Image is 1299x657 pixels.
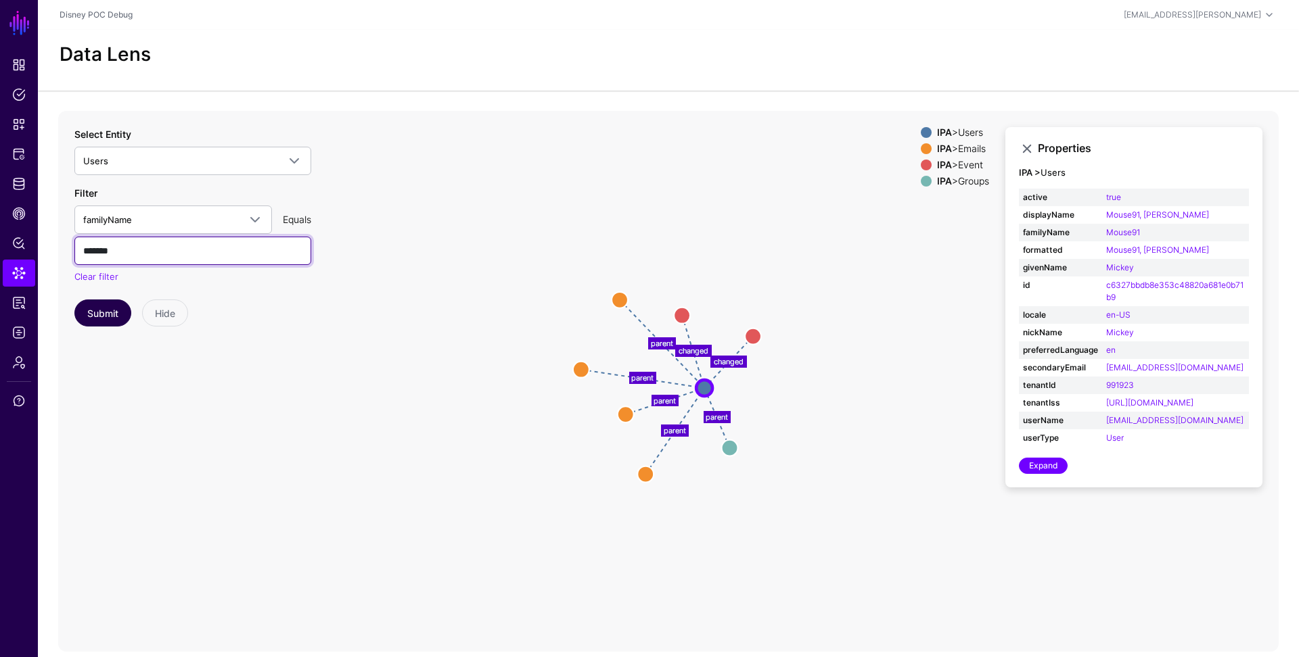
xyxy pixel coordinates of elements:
[1023,414,1098,427] strong: userName
[937,159,952,170] strong: IPA
[12,207,26,220] span: CAEP Hub
[12,237,26,250] span: Policy Lens
[3,289,35,316] a: Reports
[706,412,728,422] text: parent
[1106,245,1209,255] a: Mouse91, [PERSON_NAME]
[1023,244,1098,256] strong: formatted
[83,155,108,166] span: Users
[74,186,97,200] label: Filter
[934,160,992,170] div: > Event
[1023,191,1098,203] strong: active
[1038,142,1249,155] h3: Properties
[142,299,188,326] button: Hide
[1106,327,1134,337] a: Mickey
[3,200,35,227] a: CAEP Hub
[3,349,35,376] a: Admin
[1106,433,1124,443] a: User
[74,299,131,326] button: Submit
[1023,397,1098,409] strong: tenantIss
[937,143,952,154] strong: IPA
[8,8,31,38] a: SGNL
[651,339,673,348] text: parent
[1106,397,1193,408] a: [URL][DOMAIN_NAME]
[937,126,952,138] strong: IPA
[3,260,35,287] a: Data Lens
[1106,280,1244,302] a: c6327bbdb8e353c48820a681e0b71b9
[664,425,686,435] text: parent
[12,147,26,161] span: Protected Systems
[74,271,118,282] a: Clear filter
[934,176,992,187] div: > Groups
[1023,344,1098,356] strong: preferredLanguage
[83,214,132,225] span: familyName
[631,373,654,383] text: parent
[1106,210,1209,220] a: Mouse91, [PERSON_NAME]
[1124,9,1261,21] div: [EMAIL_ADDRESS][PERSON_NAME]
[1106,415,1244,425] a: [EMAIL_ADDRESS][DOMAIN_NAME]
[3,230,35,257] a: Policy Lens
[937,175,952,187] strong: IPA
[714,356,744,366] text: changed
[1106,227,1140,237] a: Mouse91
[12,177,26,191] span: Identity Data Fabric
[3,141,35,168] a: Protected Systems
[60,43,151,66] h2: Data Lens
[1106,262,1134,272] a: Mickey
[1023,209,1098,221] strong: displayName
[1106,192,1121,202] a: true
[12,296,26,310] span: Reports
[934,143,992,154] div: > Emails
[3,111,35,138] a: Snippets
[12,88,26,101] span: Policies
[12,356,26,369] span: Admin
[1023,279,1098,291] strong: id
[12,118,26,131] span: Snippets
[1023,432,1098,444] strong: userType
[3,170,35,197] a: Identity Data Fabric
[277,212,317,226] div: Equals
[60,9,133,20] a: Disney POC Debug
[1023,226,1098,239] strong: familyName
[679,346,708,356] text: changed
[1023,262,1098,274] strong: givenName
[1023,362,1098,374] strong: secondaryEmail
[3,81,35,108] a: Policies
[3,319,35,346] a: Logs
[1019,167,1041,178] strong: IPA >
[74,127,131,141] label: Select Entity
[3,51,35,78] a: Dashboard
[1019,168,1249,178] h4: Users
[12,394,26,408] span: Support
[1106,380,1134,390] a: 991923
[1106,310,1131,320] a: en-US
[12,58,26,72] span: Dashboard
[1106,345,1116,355] a: en
[934,127,992,138] div: > Users
[1023,309,1098,321] strong: locale
[654,395,676,405] text: parent
[1019,458,1068,474] a: Expand
[12,326,26,339] span: Logs
[12,266,26,280] span: Data Lens
[1023,326,1098,339] strong: nickName
[1106,362,1244,372] a: [EMAIL_ADDRESS][DOMAIN_NAME]
[1023,379,1098,391] strong: tenantId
